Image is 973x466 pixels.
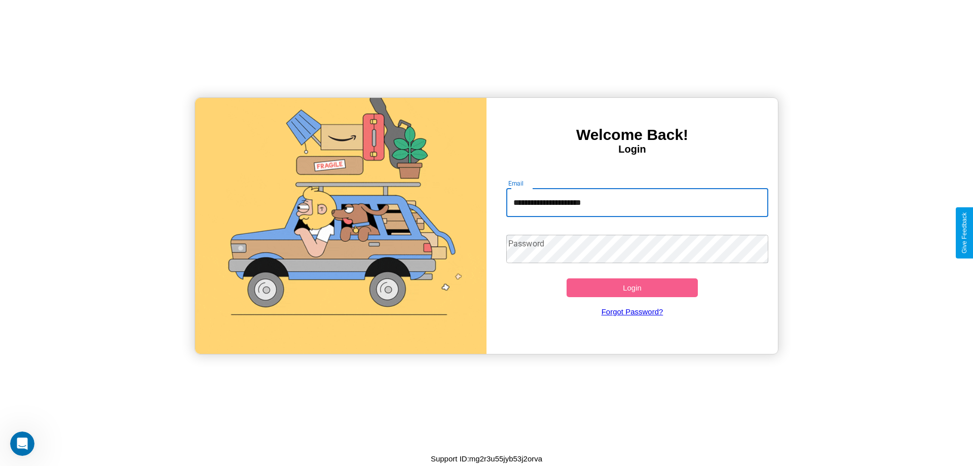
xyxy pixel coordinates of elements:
img: gif [195,98,486,354]
div: Give Feedback [961,212,968,254]
label: Email [508,179,524,188]
h4: Login [486,144,778,155]
p: Support ID: mg2r3u55jyb53j2orva [431,452,542,465]
h3: Welcome Back! [486,126,778,144]
iframe: Intercom live chat [10,432,34,456]
button: Login [567,278,698,297]
a: Forgot Password? [501,297,764,326]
